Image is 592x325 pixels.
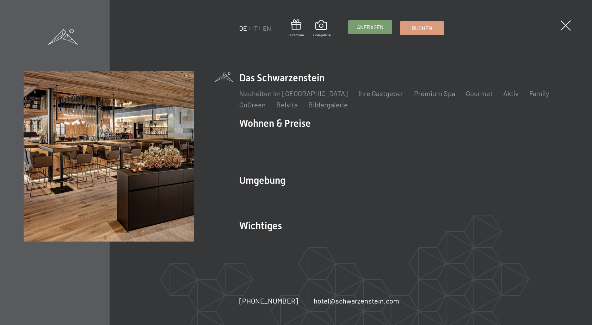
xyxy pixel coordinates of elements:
[239,296,298,305] span: [PHONE_NUMBER]
[252,24,258,32] a: IT
[239,296,298,306] a: [PHONE_NUMBER]
[414,89,455,98] a: Premium Spa
[503,89,519,98] a: Aktiv
[263,24,271,32] a: EN
[289,32,304,37] span: Gutschein
[412,25,432,32] span: Buchen
[314,296,399,306] a: hotel@schwarzenstein.com
[308,100,348,109] a: Bildergalerie
[358,89,403,98] a: Ihre Gastgeber
[239,24,247,32] a: DE
[357,24,383,31] span: Anfragen
[466,89,493,98] a: Gourmet
[239,89,348,98] a: Neuheiten im [GEOGRAPHIC_DATA]
[276,100,298,109] a: Belvita
[289,19,304,37] a: Gutschein
[312,32,331,37] span: Bildergalerie
[312,20,331,37] a: Bildergalerie
[349,20,392,34] a: Anfragen
[529,89,549,98] a: Family
[400,21,444,35] a: Buchen
[239,100,266,109] a: GoGreen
